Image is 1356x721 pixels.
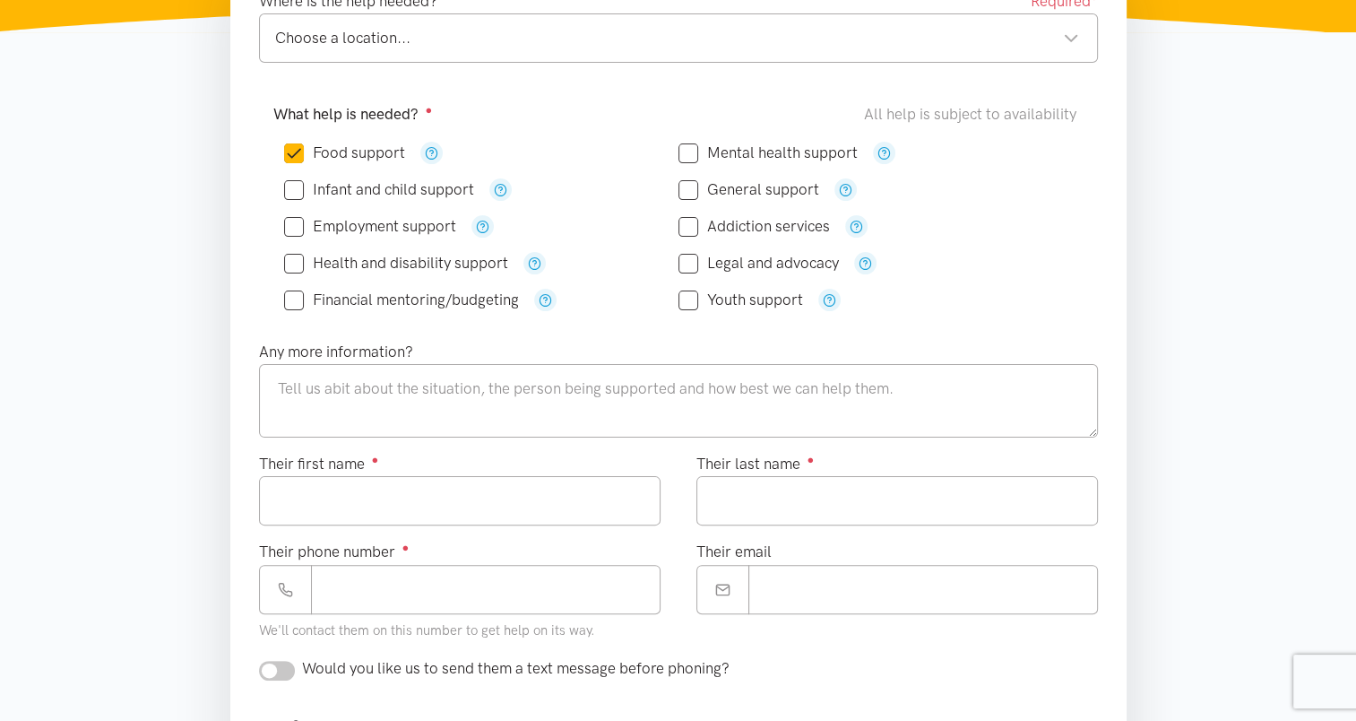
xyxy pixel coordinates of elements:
[426,103,433,117] sup: ●
[259,340,413,364] label: Any more information?
[284,182,474,197] label: Infant and child support
[259,452,379,476] label: Their first name
[311,565,661,614] input: Phone number
[284,219,456,234] label: Employment support
[678,182,819,197] label: General support
[678,219,830,234] label: Addiction services
[748,565,1098,614] input: Email
[678,145,858,161] label: Mental health support
[284,292,519,308] label: Financial mentoring/budgeting
[273,102,433,126] label: What help is needed?
[678,256,839,271] label: Legal and advocacy
[402,541,410,554] sup: ●
[696,452,815,476] label: Their last name
[372,453,379,466] sup: ●
[864,102,1084,126] div: All help is subject to availability
[275,26,1079,50] div: Choose a location...
[808,453,815,466] sup: ●
[259,540,410,564] label: Their phone number
[284,256,508,271] label: Health and disability support
[302,659,730,677] span: Would you like us to send them a text message before phoning?
[696,540,772,564] label: Their email
[678,292,803,308] label: Youth support
[284,145,405,161] label: Food support
[259,622,595,638] small: We'll contact them on this number to get help on its way.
